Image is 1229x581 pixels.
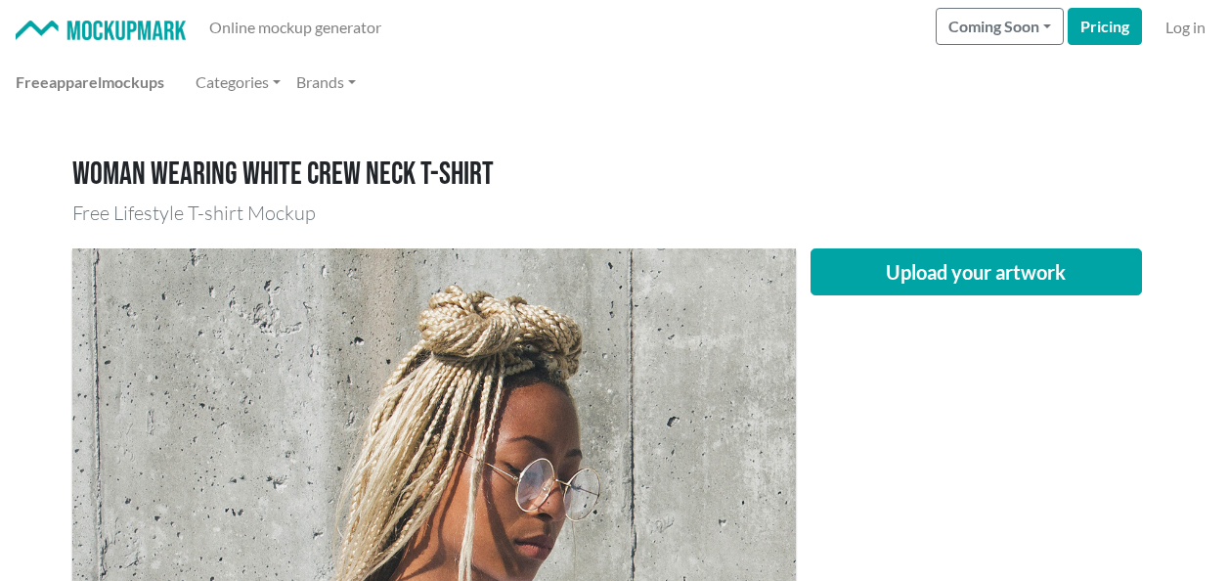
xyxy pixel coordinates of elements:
button: Upload your artwork [811,248,1143,295]
button: Coming Soon [936,8,1064,45]
a: Freeapparelmockups [8,63,172,102]
span: apparel [49,72,102,91]
a: Online mockup generator [201,8,389,47]
a: Brands [288,63,364,102]
img: Mockup Mark [16,21,186,41]
a: Categories [188,63,288,102]
h1: Woman wearing white crew neck T-shirt [72,156,1158,194]
h3: Free Lifestyle T-shirt Mockup [72,201,1158,225]
a: Log in [1158,8,1213,47]
a: Pricing [1068,8,1142,45]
